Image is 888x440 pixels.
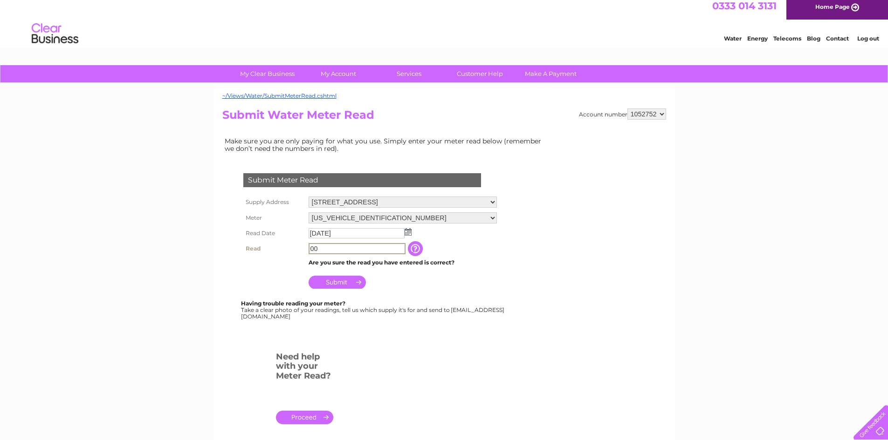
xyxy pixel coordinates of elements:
[241,210,306,226] th: Meter
[371,65,447,82] a: Services
[807,40,820,47] a: Blog
[241,241,306,257] th: Read
[276,350,333,386] h3: Need help with your Meter Read?
[747,40,768,47] a: Energy
[300,65,377,82] a: My Account
[229,65,306,82] a: My Clear Business
[241,194,306,210] th: Supply Address
[306,257,499,269] td: Are you sure the read you have entered is correct?
[724,40,742,47] a: Water
[712,5,777,16] a: 0333 014 3131
[222,108,666,126] h2: Submit Water Meter Read
[224,5,665,45] div: Clear Business is a trading name of Verastar Limited (registered in [GEOGRAPHIC_DATA] No. 3667643...
[222,135,549,155] td: Make sure you are only paying for what you use. Simply enter your meter read below (remember we d...
[408,241,425,256] input: Information
[405,228,412,236] img: ...
[826,40,849,47] a: Contact
[441,65,518,82] a: Customer Help
[241,300,345,307] b: Having trouble reading your meter?
[241,226,306,241] th: Read Date
[222,92,337,99] a: ~/Views/Water/SubmitMeterRead.cshtml
[773,40,801,47] a: Telecoms
[857,40,879,47] a: Log out
[243,173,481,187] div: Submit Meter Read
[276,411,333,424] a: .
[241,300,506,319] div: Take a clear photo of your readings, tell us which supply it's for and send to [EMAIL_ADDRESS][DO...
[512,65,589,82] a: Make A Payment
[309,276,366,289] input: Submit
[579,108,666,120] div: Account number
[31,24,79,53] img: logo.png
